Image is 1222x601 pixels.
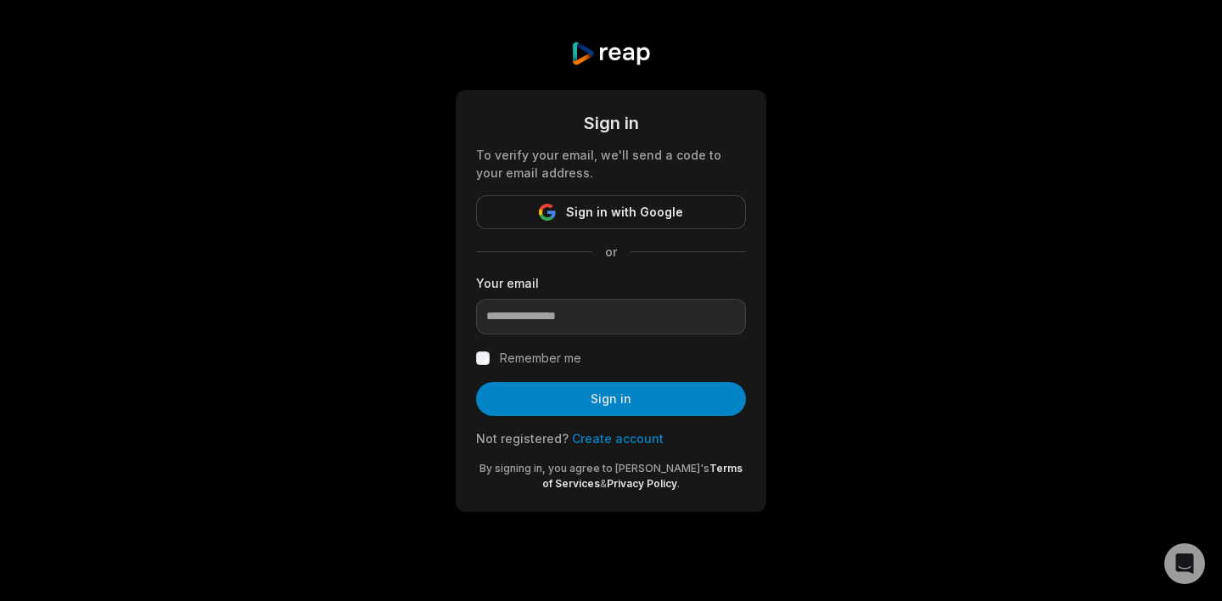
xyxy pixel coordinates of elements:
[476,431,569,446] span: Not registered?
[479,462,709,475] span: By signing in, you agree to [PERSON_NAME]'s
[476,274,746,292] label: Your email
[572,431,664,446] a: Create account
[476,110,746,136] div: Sign in
[500,348,581,368] label: Remember me
[476,146,746,182] div: To verify your email, we'll send a code to your email address.
[591,243,631,261] span: or
[677,477,680,490] span: .
[607,477,677,490] a: Privacy Policy
[542,462,743,490] a: Terms of Services
[476,195,746,229] button: Sign in with Google
[570,41,651,66] img: reap
[476,382,746,416] button: Sign in
[600,477,607,490] span: &
[566,202,683,222] span: Sign in with Google
[1164,543,1205,584] div: Open Intercom Messenger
